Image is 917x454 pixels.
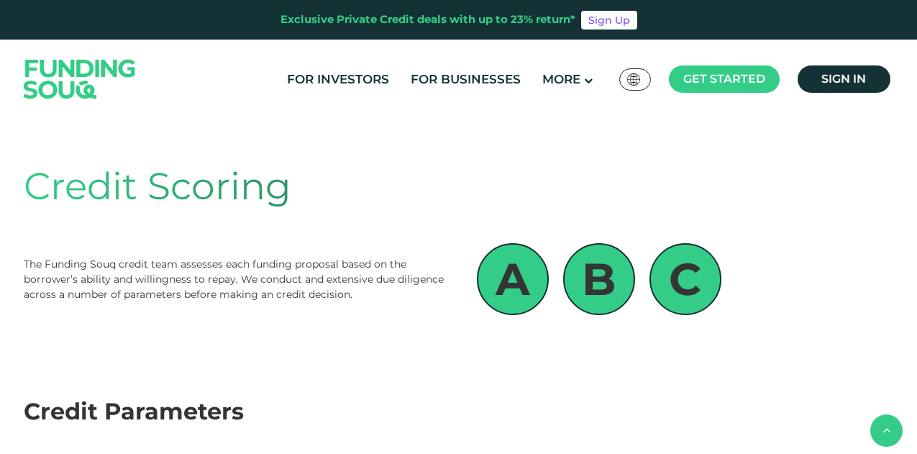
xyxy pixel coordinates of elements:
[24,394,894,429] div: Credit Parameters
[563,243,635,315] div: B
[24,158,894,214] div: Credit Scoring
[649,243,721,315] div: C
[280,12,575,28] div: Exclusive Private Credit deals with up to 23% return*
[627,73,640,86] img: SA Flag
[870,414,903,447] button: back
[477,243,549,315] div: A
[581,11,637,29] a: Sign Up
[24,257,448,302] div: The Funding Souq credit team assesses each funding proposal based on the borrower’s ability and w...
[798,65,890,93] a: Sign in
[407,68,524,91] a: For Businesses
[683,72,765,86] span: Get started
[542,72,580,86] span: More
[283,68,393,91] a: For Investors
[9,42,150,115] img: Logo
[821,72,866,86] span: Sign in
